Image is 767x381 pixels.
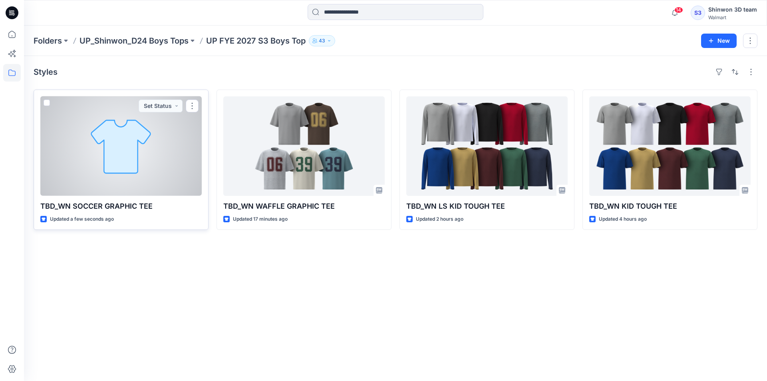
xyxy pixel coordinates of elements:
p: Updated 17 minutes ago [233,215,288,223]
a: Folders [34,35,62,46]
h4: Styles [34,67,58,77]
a: TBD_WN WAFFLE GRAPHIC TEE [223,96,385,196]
button: 43 [309,35,335,46]
a: UP_Shinwon_D24 Boys Tops [79,35,189,46]
a: TBD_WN LS KID TOUGH TEE [406,96,568,196]
div: Walmart [708,14,757,20]
p: UP FYE 2027 S3 Boys Top [206,35,306,46]
div: S3 [691,6,705,20]
p: Updated 4 hours ago [599,215,647,223]
p: TBD_WN KID TOUGH TEE [589,201,751,212]
button: New [701,34,737,48]
p: TBD_WN LS KID TOUGH TEE [406,201,568,212]
div: Shinwon 3D team [708,5,757,14]
p: 43 [319,36,325,45]
a: TBD_WN KID TOUGH TEE [589,96,751,196]
span: 14 [674,7,683,13]
p: Updated a few seconds ago [50,215,114,223]
p: Updated 2 hours ago [416,215,463,223]
a: TBD_WN SOCCER GRAPHIC TEE [40,96,202,196]
p: TBD_WN WAFFLE GRAPHIC TEE [223,201,385,212]
p: TBD_WN SOCCER GRAPHIC TEE [40,201,202,212]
